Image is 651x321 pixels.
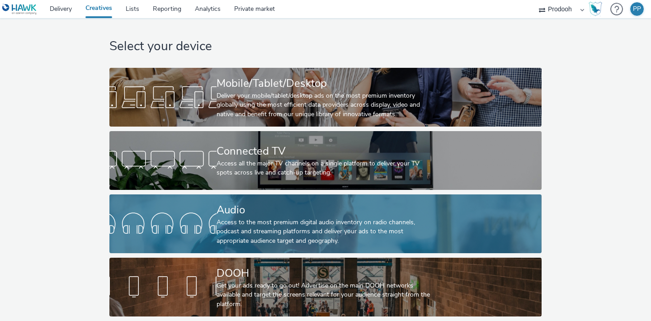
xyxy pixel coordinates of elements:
[217,159,431,178] div: Access all the major TV channels on a single platform to deliver your TV spots across live and ca...
[217,202,431,218] div: Audio
[589,2,606,16] a: Hawk Academy
[217,91,431,119] div: Deliver your mobile/tablet/desktop ads on the most premium inventory globally using the most effi...
[217,143,431,159] div: Connected TV
[109,258,541,316] a: DOOHGet your ads ready to go out! Advertise on the main DOOH networks available and target the sc...
[109,68,541,127] a: Mobile/Tablet/DesktopDeliver your mobile/tablet/desktop ads on the most premium inventory globall...
[633,2,641,16] div: PP
[2,4,37,15] img: undefined Logo
[217,218,431,245] div: Access to the most premium digital audio inventory on radio channels, podcast and streaming platf...
[109,194,541,253] a: AudioAccess to the most premium digital audio inventory on radio channels, podcast and streaming ...
[589,2,602,16] img: Hawk Academy
[217,265,431,281] div: DOOH
[109,38,541,55] h1: Select your device
[217,76,431,91] div: Mobile/Tablet/Desktop
[109,131,541,190] a: Connected TVAccess all the major TV channels on a single platform to deliver your TV spots across...
[217,281,431,309] div: Get your ads ready to go out! Advertise on the main DOOH networks available and target the screen...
